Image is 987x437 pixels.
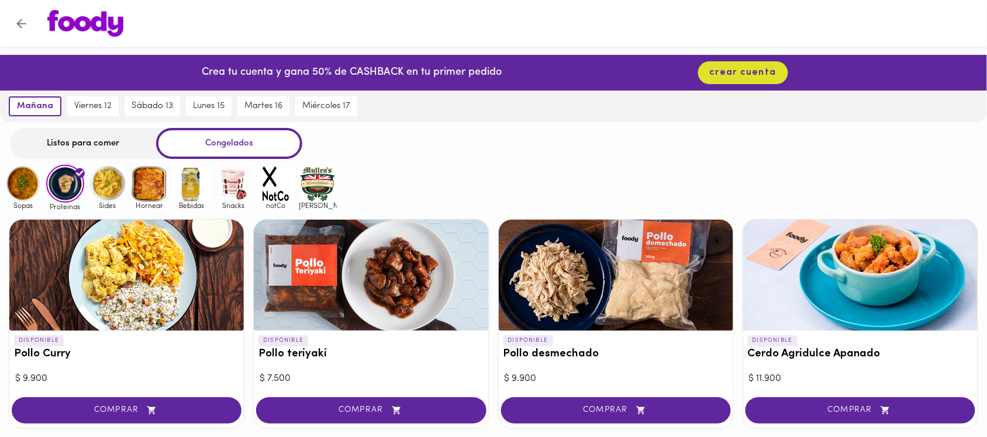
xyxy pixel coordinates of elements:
[125,96,180,116] button: sábado 13
[215,165,253,203] img: Snacks
[14,348,239,360] h3: Pollo Curry
[271,405,471,415] span: COMPRAR
[14,335,64,346] p: DISPONIBLE
[698,61,788,84] button: crear cuenta
[257,165,295,203] img: notCo
[299,202,337,209] span: [PERSON_NAME]
[501,397,731,424] button: COMPRAR
[47,10,123,37] img: logo.png
[17,101,53,112] span: mañana
[12,397,241,424] button: COMPRAR
[4,165,42,203] img: Sopas
[172,165,210,203] img: Bebidas
[499,220,733,331] div: Pollo desmechado
[88,202,126,209] span: Sides
[749,372,972,386] div: $ 11.900
[516,405,716,415] span: COMPRAR
[237,96,289,116] button: martes 16
[258,335,308,346] p: DISPONIBLE
[67,96,119,116] button: viernes 12
[156,128,302,159] div: Congelados
[258,348,484,360] h3: Pollo teriyaki
[503,348,729,360] h3: Pollo desmechado
[919,369,975,425] iframe: Messagebird Livechat Widget
[302,101,350,112] span: miércoles 17
[130,165,168,203] img: Hornear
[215,202,253,209] span: Snacks
[260,372,482,386] div: $ 7.500
[256,397,486,424] button: COMPRAR
[26,405,227,415] span: COMPRAR
[74,101,112,112] span: viernes 12
[130,202,168,209] span: Hornear
[748,335,798,346] p: DISPONIBLE
[9,96,61,116] button: mañana
[505,372,727,386] div: $ 9.900
[186,96,232,116] button: lunes 15
[257,202,295,209] span: notCo
[7,9,36,38] button: Volver
[9,220,244,331] div: Pollo Curry
[743,220,978,331] div: Cerdo Agridulce Apanado
[46,165,84,203] img: Proteinas
[710,67,777,78] span: crear cuenta
[254,220,488,331] div: Pollo teriyaki
[15,372,238,386] div: $ 9.900
[748,348,973,360] h3: Cerdo Agridulce Apanado
[46,203,84,210] span: Proteinas
[244,101,282,112] span: martes 16
[172,202,210,209] span: Bebidas
[10,128,156,159] div: Listos para comer
[193,101,225,112] span: lunes 15
[295,96,357,116] button: miércoles 17
[299,165,337,203] img: mullens
[132,101,173,112] span: sábado 13
[503,335,553,346] p: DISPONIBLE
[746,397,975,424] button: COMPRAR
[4,202,42,209] span: Sopas
[202,65,502,81] p: Crea tu cuenta y gana 50% de CASHBACK en tu primer pedido
[760,405,961,415] span: COMPRAR
[88,165,126,203] img: Sides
